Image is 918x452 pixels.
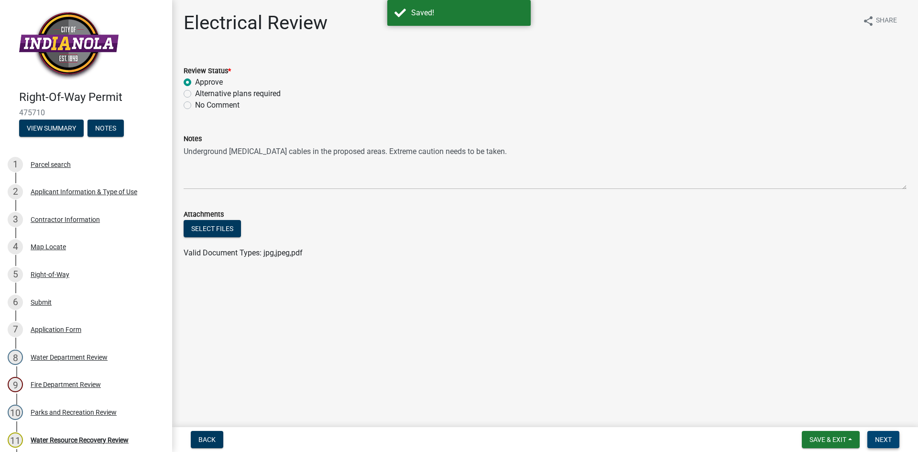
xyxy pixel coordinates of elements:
[19,90,164,104] h4: Right-Of-Way Permit
[863,15,874,27] i: share
[31,354,108,361] div: Water Department Review
[184,220,241,237] button: Select files
[8,184,23,199] div: 2
[87,120,124,137] button: Notes
[195,77,223,88] label: Approve
[8,157,23,172] div: 1
[31,271,69,278] div: Right-of-Way
[31,437,129,443] div: Water Resource Recovery Review
[31,409,117,416] div: Parks and Recreation Review
[876,15,897,27] span: Share
[184,211,224,218] label: Attachments
[184,248,303,257] span: Valid Document Types: jpg,jpeg,pdf
[8,212,23,227] div: 3
[31,381,101,388] div: Fire Department Review
[31,243,66,250] div: Map Locate
[19,120,84,137] button: View Summary
[19,108,153,117] span: 475710
[195,88,281,99] label: Alternative plans required
[31,161,71,168] div: Parcel search
[8,239,23,254] div: 4
[87,125,124,132] wm-modal-confirm: Notes
[198,436,216,443] span: Back
[184,11,328,34] h1: Electrical Review
[8,322,23,337] div: 7
[809,436,846,443] span: Save & Exit
[8,267,23,282] div: 5
[855,11,905,30] button: shareShare
[19,10,119,80] img: City of Indianola, Iowa
[8,377,23,392] div: 9
[195,99,240,111] label: No Comment
[31,188,137,195] div: Applicant Information & Type of Use
[31,326,81,333] div: Application Form
[875,436,892,443] span: Next
[31,216,100,223] div: Contractor Information
[8,295,23,310] div: 6
[8,432,23,448] div: 11
[8,350,23,365] div: 8
[8,405,23,420] div: 10
[184,68,231,75] label: Review Status
[802,431,860,448] button: Save & Exit
[19,125,84,132] wm-modal-confirm: Summary
[31,299,52,306] div: Submit
[867,431,899,448] button: Next
[191,431,223,448] button: Back
[184,136,202,143] label: Notes
[411,7,524,19] div: Saved!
